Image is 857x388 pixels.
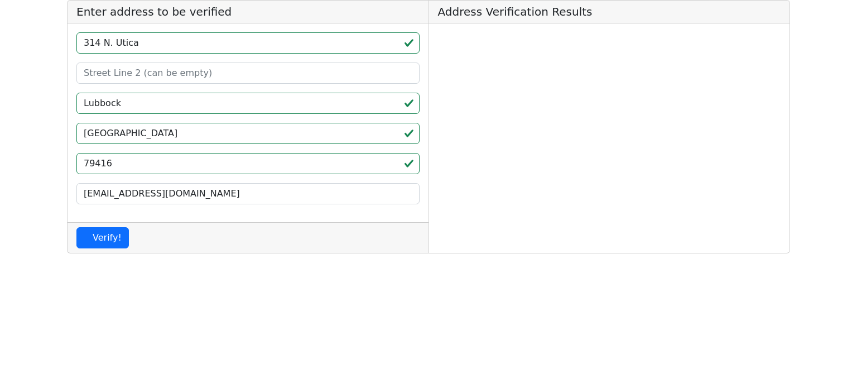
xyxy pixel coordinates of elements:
h5: Enter address to be verified [68,1,428,23]
input: Street Line 2 (can be empty) [76,63,420,84]
input: City [76,93,420,114]
input: Street Line 1 [76,32,420,54]
input: Your Email [76,183,420,204]
input: 2-Letter State [76,123,420,144]
h5: Address Verification Results [429,1,790,23]
input: ZIP code 5 or 5+4 [76,153,420,174]
button: Verify! [76,227,129,248]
